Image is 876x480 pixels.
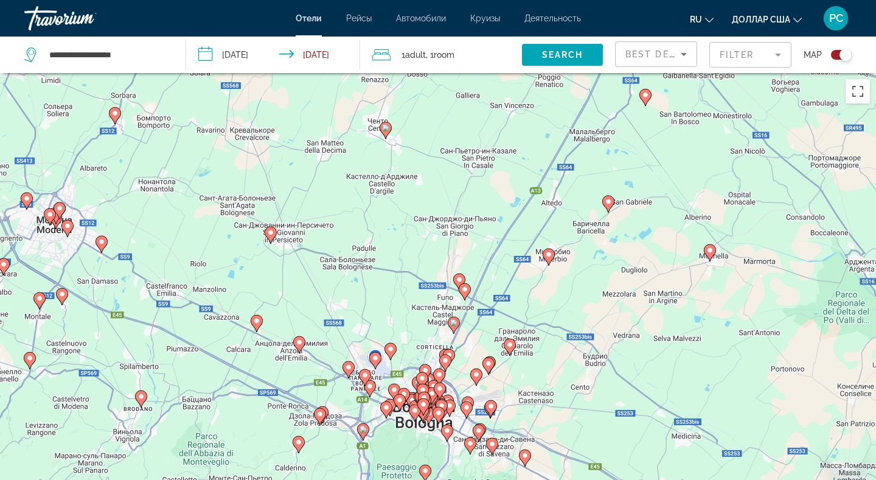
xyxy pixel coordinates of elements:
button: Toggle map [822,49,852,60]
button: Включить полноэкранный режим [846,79,870,104]
font: доллар США [732,15,790,24]
button: Меню пользователя [820,5,852,31]
font: РС [829,12,843,24]
a: Деятельность [524,13,581,23]
button: Изменить валюту [732,10,802,28]
a: Отели [296,13,322,23]
span: Best Deals [625,49,689,59]
font: ru [690,15,702,24]
iframe: Кнопка запуска окна обмена сообщениями [827,431,866,470]
button: Изменить язык [690,10,714,28]
a: Круизы [470,13,500,23]
button: Check-in date: Sep 23, 2025 Check-out date: Sep 25, 2025 [186,37,360,73]
button: Search [522,44,603,66]
span: Search [542,50,583,60]
span: 1 [401,46,426,63]
span: Room [434,50,454,60]
button: Filter [709,41,791,68]
a: Рейсы [346,13,372,23]
span: , 1 [426,46,454,63]
span: Adult [405,50,426,60]
mat-select: Sort by [625,47,687,62]
a: Автомобили [396,13,446,23]
span: Map [804,46,822,63]
a: Травориум [24,2,146,34]
button: Travelers: 1 adult, 0 children [360,37,522,73]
